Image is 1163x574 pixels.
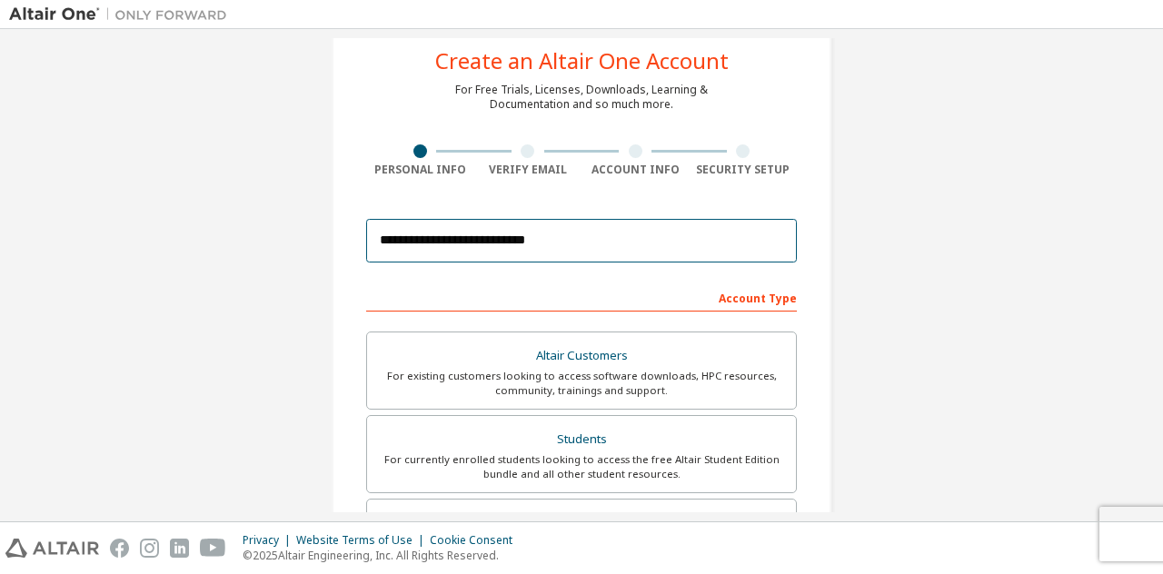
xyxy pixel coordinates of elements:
div: For existing customers looking to access software downloads, HPC resources, community, trainings ... [378,369,785,398]
img: altair_logo.svg [5,539,99,558]
img: facebook.svg [110,539,129,558]
div: Account Info [581,163,690,177]
div: Account Type [366,282,797,312]
div: Website Terms of Use [296,533,430,548]
div: Privacy [243,533,296,548]
div: Personal Info [366,163,474,177]
div: For currently enrolled students looking to access the free Altair Student Edition bundle and all ... [378,452,785,481]
div: Cookie Consent [430,533,523,548]
div: For Free Trials, Licenses, Downloads, Learning & Documentation and so much more. [455,83,708,112]
img: Altair One [9,5,236,24]
p: © 2025 Altair Engineering, Inc. All Rights Reserved. [243,548,523,563]
div: Faculty [378,510,785,536]
img: linkedin.svg [170,539,189,558]
div: Students [378,427,785,452]
div: Altair Customers [378,343,785,369]
img: youtube.svg [200,539,226,558]
div: Create an Altair One Account [435,50,729,72]
div: Verify Email [474,163,582,177]
div: Security Setup [690,163,798,177]
img: instagram.svg [140,539,159,558]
